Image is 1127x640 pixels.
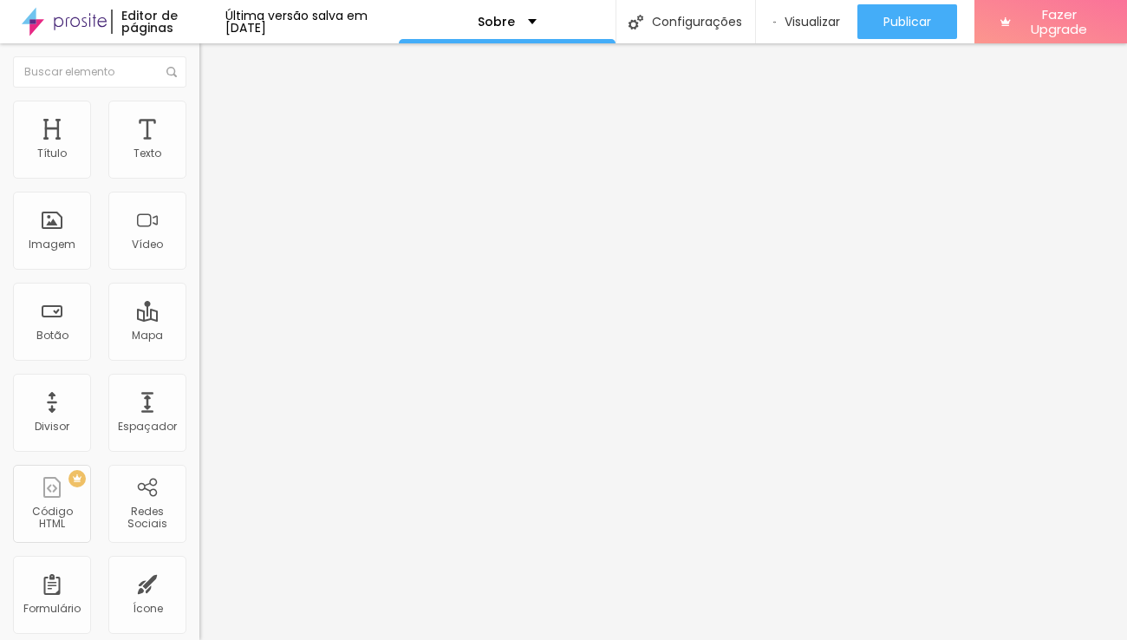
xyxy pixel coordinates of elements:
[773,15,776,29] img: view-1.svg
[118,421,177,433] div: Espaçador
[756,4,857,39] button: Visualizar
[478,16,515,28] p: Sobre
[35,421,69,433] div: Divisor
[29,238,75,251] div: Imagem
[36,330,68,342] div: Botão
[13,56,186,88] input: Buscar elemento
[857,4,957,39] button: Publicar
[37,147,67,160] div: Título
[883,15,931,29] span: Publicar
[1018,7,1101,37] span: Fazer Upgrade
[166,67,177,77] img: Icone
[134,147,161,160] div: Texto
[133,603,163,615] div: Ícone
[132,238,163,251] div: Vídeo
[17,506,86,531] div: Código HTML
[785,15,840,29] span: Visualizar
[629,15,643,29] img: Icone
[199,43,1127,640] iframe: Editor
[23,603,81,615] div: Formulário
[111,10,225,34] div: Editor de páginas
[132,330,163,342] div: Mapa
[225,10,399,34] div: Última versão salva em [DATE]
[113,506,181,531] div: Redes Sociais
